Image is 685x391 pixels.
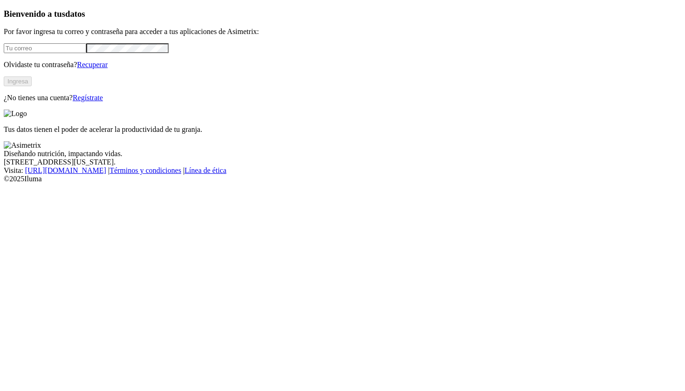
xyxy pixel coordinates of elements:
[73,94,103,102] a: Regístrate
[25,166,106,174] a: [URL][DOMAIN_NAME]
[4,9,681,19] h3: Bienvenido a tus
[4,94,681,102] p: ¿No tienes una cuenta?
[4,110,27,118] img: Logo
[4,61,681,69] p: Olvidaste tu contraseña?
[77,61,108,69] a: Recuperar
[4,27,681,36] p: Por favor ingresa tu correo y contraseña para acceder a tus aplicaciones de Asimetrix:
[65,9,85,19] span: datos
[4,125,681,134] p: Tus datos tienen el poder de acelerar la productividad de tu granja.
[185,166,226,174] a: Línea de ética
[4,141,41,150] img: Asimetrix
[4,76,32,86] button: Ingresa
[4,150,681,158] div: Diseñando nutrición, impactando vidas.
[4,175,681,183] div: © 2025 Iluma
[110,166,181,174] a: Términos y condiciones
[4,43,86,53] input: Tu correo
[4,166,681,175] div: Visita : | |
[4,158,681,166] div: [STREET_ADDRESS][US_STATE].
